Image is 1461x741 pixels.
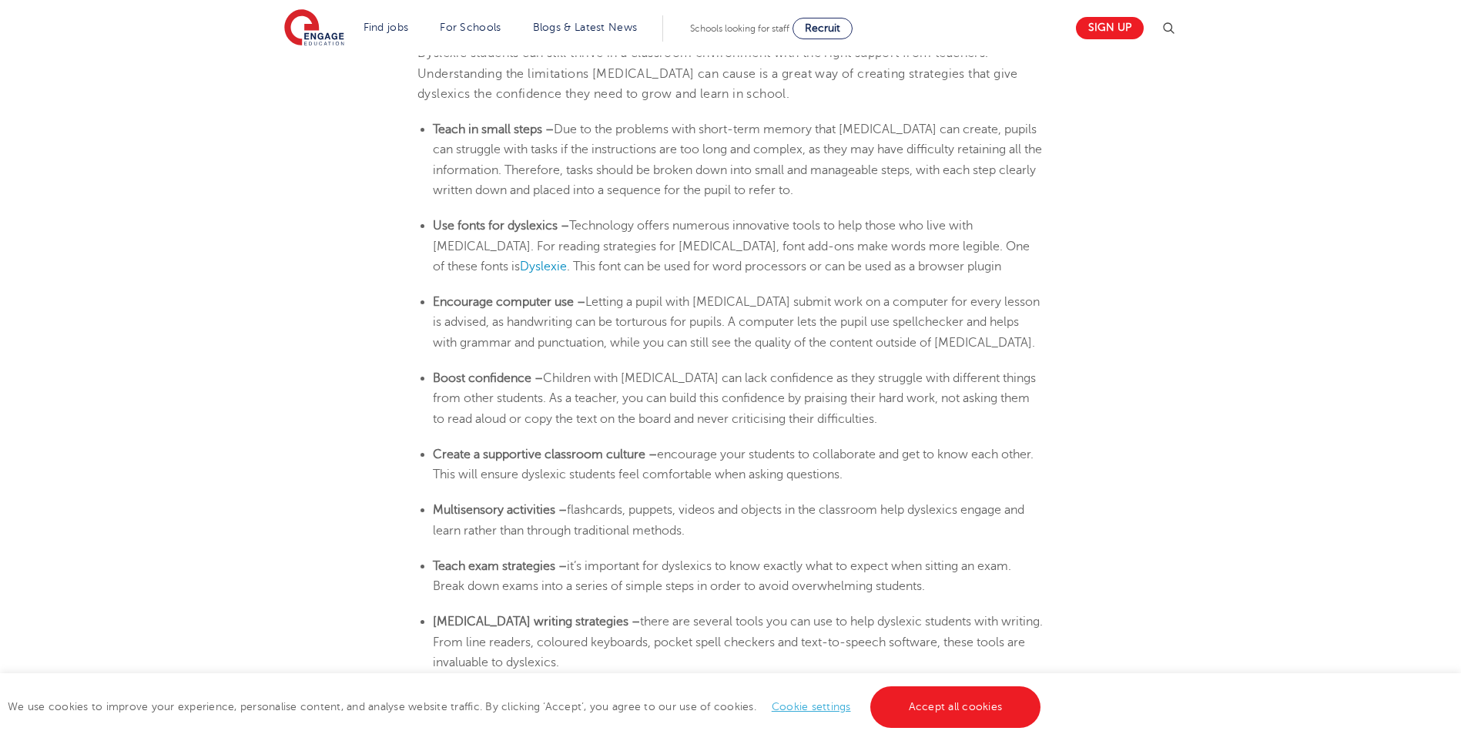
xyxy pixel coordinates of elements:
[433,295,1040,350] span: Letting a pupil with [MEDICAL_DATA] submit work on a computer for every lesson is advised, as han...
[433,122,554,136] b: Teach in small steps –
[433,615,1043,669] span: there are several tools you can use to help dyslexic students with writing. From line readers, co...
[433,503,567,517] b: Multisensory activities –
[433,503,1024,537] span: flashcards, puppets, videos and objects in the classroom help dyslexics engage and learn rather t...
[567,260,1001,273] span: . This font can be used for word processors or can be used as a browser plugin
[433,615,640,629] b: [MEDICAL_DATA] writing strategies –
[433,371,1036,426] span: Children with [MEDICAL_DATA] can lack confidence as they struggle with different things from othe...
[433,559,1011,593] span: it’s important for dyslexics to know exactly what to expect when sitting an exam. Break down exam...
[440,22,501,33] a: For Schools
[433,559,567,573] b: Teach exam strategies –
[433,295,574,309] b: Encourage computer use
[533,22,638,33] a: Blogs & Latest News
[433,448,657,461] b: Create a supportive classroom culture –
[284,9,344,48] img: Engage Education
[433,448,1034,481] span: encourage your students to collaborate and get to know each other. This will ensure dyslexic stud...
[1076,17,1144,39] a: Sign up
[433,371,543,385] b: Boost confidence –
[364,22,409,33] a: Find jobs
[690,23,789,34] span: Schools looking for staff
[433,122,1042,197] span: Due to the problems with short-term memory that [MEDICAL_DATA] can create, pupils can struggle wi...
[433,219,569,233] b: Use fonts for dyslexics –
[792,18,853,39] a: Recruit
[417,46,1018,101] span: Dyslexic students can still thrive in a classroom environment with the right support from teacher...
[577,295,585,309] b: –
[8,701,1044,712] span: We use cookies to improve your experience, personalise content, and analyse website traffic. By c...
[433,219,1030,273] span: Technology offers numerous innovative tools to help those who live with [MEDICAL_DATA]. For readi...
[805,22,840,34] span: Recruit
[772,701,851,712] a: Cookie settings
[520,260,567,273] a: Dyslexie
[870,686,1041,728] a: Accept all cookies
